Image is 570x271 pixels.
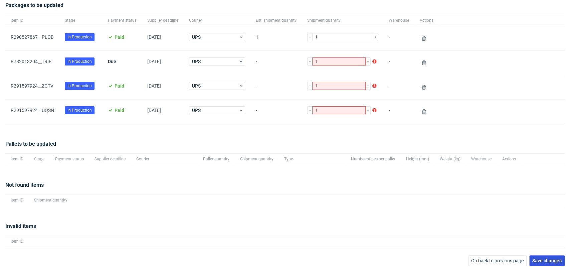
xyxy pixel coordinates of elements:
span: Save changes [532,258,562,263]
span: In Production [67,83,92,89]
span: Courier [136,156,192,162]
a: R782013204__TRIF [11,59,51,64]
span: Item ID [11,156,23,162]
span: Payment status [108,18,137,23]
span: Type [284,156,340,162]
span: [DATE] [147,83,161,89]
div: Packages to be updated [5,1,565,15]
span: Paid [115,83,124,89]
a: R291597924__ZGTV [11,83,53,89]
span: 1 [256,34,297,42]
span: Due [108,59,116,64]
span: Shipment quantity [307,18,378,23]
button: Save changes [529,255,565,266]
span: In Production [67,107,92,113]
span: - [256,83,297,91]
span: - [389,59,409,67]
span: Paid [115,34,124,40]
span: [DATE] [147,34,161,40]
span: Shipment quantity [34,197,67,203]
a: R291597924__UQSN [11,108,54,113]
span: Stage [34,156,44,162]
button: Go back to previous page [468,255,527,266]
span: In Production [67,58,92,64]
div: Pallets to be updated [5,140,565,153]
span: UPS [192,34,239,40]
span: Supplier deadline [147,18,178,23]
span: Item ID [11,18,54,23]
span: Shipment quantity [240,156,273,162]
span: Warehouse [389,18,409,23]
span: Warehouse [471,156,492,162]
span: Paid [115,108,124,113]
div: Not found items [5,181,565,194]
span: Courier [189,18,245,23]
span: - [256,108,297,116]
span: - [389,83,409,91]
a: R290527867__PLOB [11,34,54,40]
span: Actions [420,18,433,23]
span: [DATE] [147,108,161,113]
span: - [389,34,409,42]
span: - [389,108,409,116]
span: Actions [502,156,516,162]
span: Item ID [11,197,23,203]
span: Payment status [55,156,84,162]
span: Est. shipment quantity [256,18,297,23]
span: [DATE] [147,59,161,64]
span: Go back to previous page [471,258,524,263]
span: Weight (kg) [440,156,460,162]
span: Pallet quantity [203,156,229,162]
span: UPS [192,107,239,114]
span: In Production [67,34,92,40]
span: UPS [192,83,239,89]
span: Number of pcs per pallet [351,156,395,162]
span: Height (mm) [406,156,429,162]
span: - [256,59,297,67]
span: Item ID [11,239,23,244]
span: Stage [65,18,97,23]
div: Invalid items [5,222,565,236]
span: UPS [192,58,239,65]
span: Supplier deadline [94,156,126,162]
